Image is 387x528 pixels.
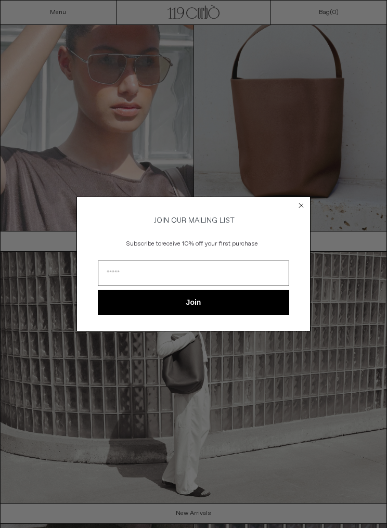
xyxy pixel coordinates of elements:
[296,200,306,211] button: Close dialog
[126,240,161,248] span: Subscribe to
[98,290,289,315] button: Join
[98,261,289,286] input: Email
[152,216,235,225] span: JOIN OUR MAILING LIST
[161,240,258,248] span: receive 10% off your first purchase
